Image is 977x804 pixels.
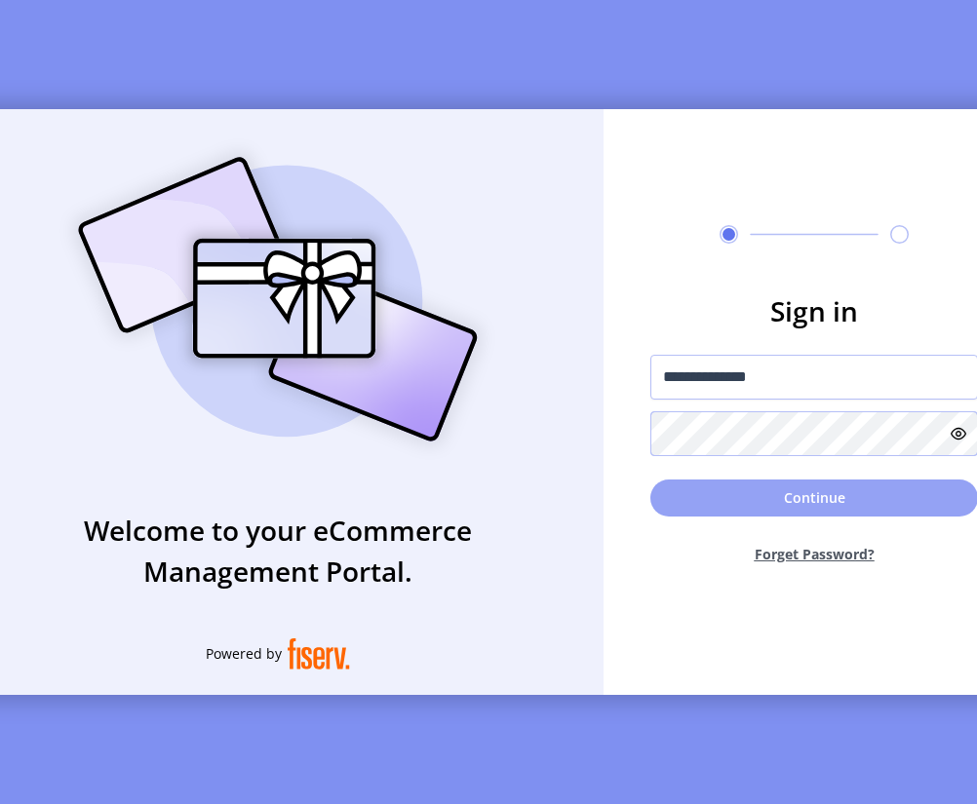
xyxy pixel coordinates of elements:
[206,643,282,664] span: Powered by
[49,135,507,463] img: card_Illustration.svg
